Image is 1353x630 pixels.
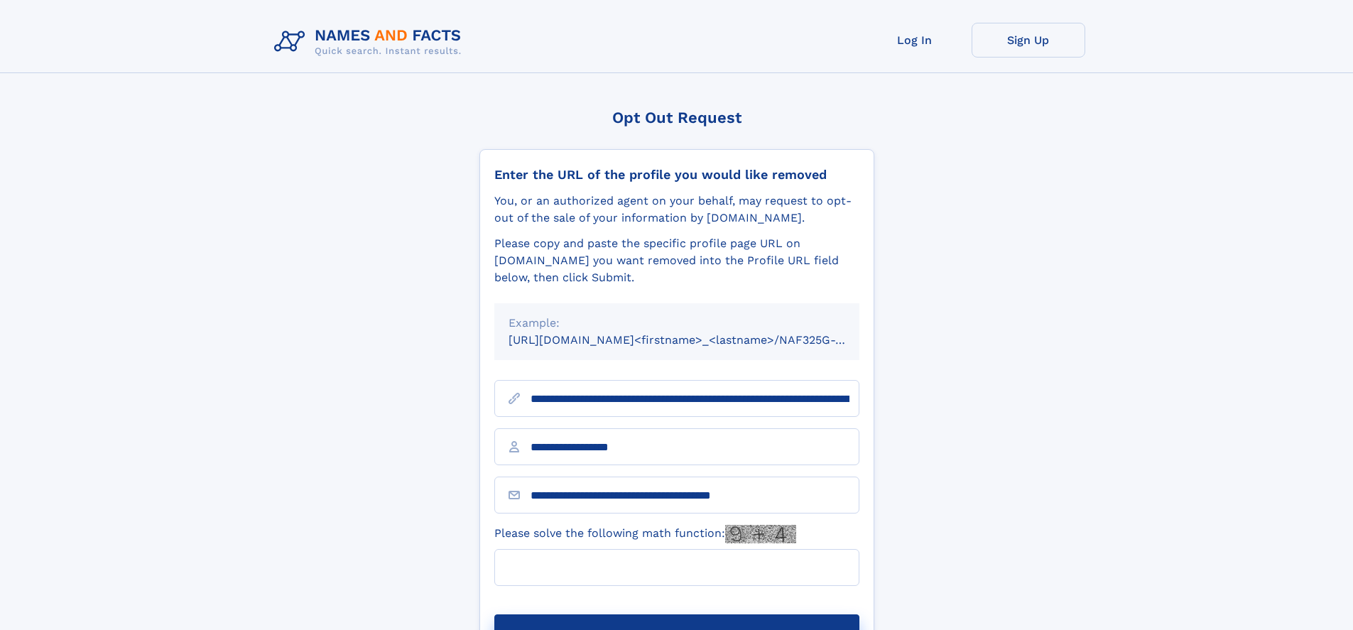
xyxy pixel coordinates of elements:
[494,525,796,543] label: Please solve the following math function:
[509,333,886,347] small: [URL][DOMAIN_NAME]<firstname>_<lastname>/NAF325G-xxxxxxxx
[494,235,859,286] div: Please copy and paste the specific profile page URL on [DOMAIN_NAME] you want removed into the Pr...
[479,109,874,126] div: Opt Out Request
[494,192,859,227] div: You, or an authorized agent on your behalf, may request to opt-out of the sale of your informatio...
[268,23,473,61] img: Logo Names and Facts
[858,23,972,58] a: Log In
[509,315,845,332] div: Example:
[494,167,859,183] div: Enter the URL of the profile you would like removed
[972,23,1085,58] a: Sign Up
